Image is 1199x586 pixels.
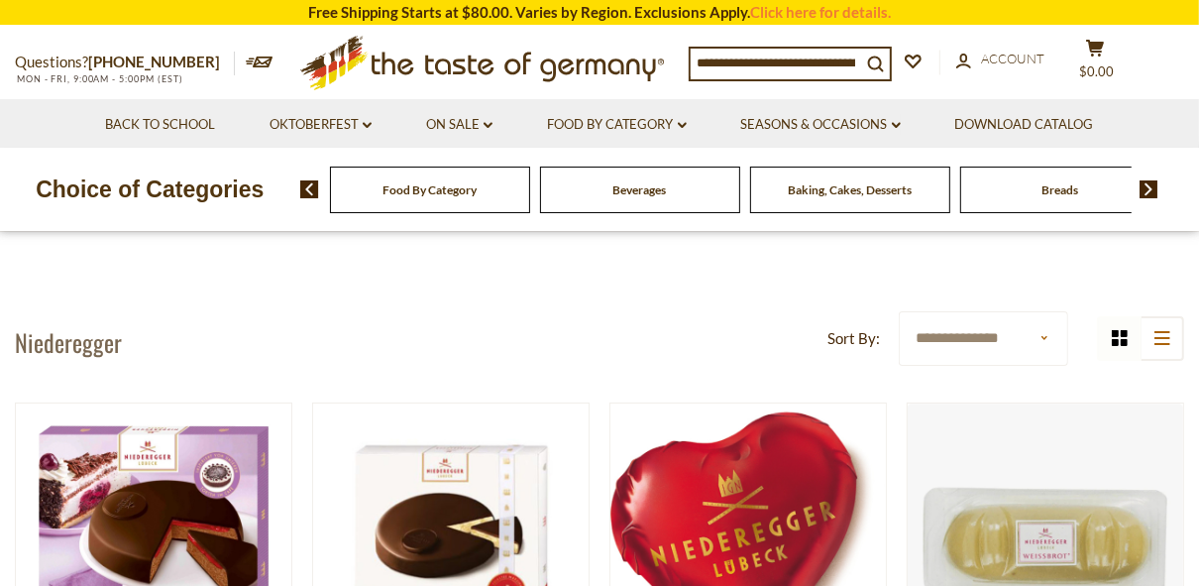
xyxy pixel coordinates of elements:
img: previous arrow [300,180,319,198]
a: Oktoberfest [270,114,372,136]
a: Food By Category [382,182,477,197]
label: Sort By: [827,326,880,351]
a: Breads [1041,182,1078,197]
h1: Niederegger [15,327,122,357]
span: $0.00 [1080,63,1115,79]
a: Seasons & Occasions [741,114,901,136]
a: Account [956,49,1044,70]
a: Click here for details. [750,3,891,21]
a: On Sale [426,114,492,136]
button: $0.00 [1065,39,1125,88]
img: next arrow [1140,180,1158,198]
p: Questions? [15,50,235,75]
a: Food By Category [547,114,687,136]
a: Baking, Cakes, Desserts [788,182,912,197]
a: Download Catalog [955,114,1094,136]
a: [PHONE_NUMBER] [88,53,220,70]
a: Back to School [105,114,215,136]
a: Beverages [613,182,667,197]
span: Account [981,51,1044,66]
span: MON - FRI, 9:00AM - 5:00PM (EST) [15,73,183,84]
